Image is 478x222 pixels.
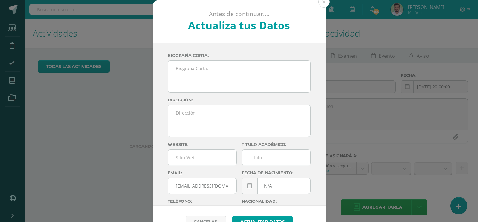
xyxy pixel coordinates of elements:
[168,171,237,175] label: Email:
[242,150,310,165] input: Titulo:
[242,199,311,204] label: Nacionalidad:
[242,171,311,175] label: Fecha de nacimiento:
[168,199,237,204] label: Teléfono:
[168,142,237,147] label: Website:
[169,18,309,33] h2: Actualiza tus Datos
[168,178,236,194] input: Correo Electronico:
[242,142,311,147] label: Título académico:
[242,178,310,194] input: Fecha de Nacimiento:
[169,10,309,18] p: Antes de continuar....
[168,150,236,165] input: Sitio Web:
[168,98,311,102] label: Dirección:
[168,53,311,58] label: Biografía corta:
